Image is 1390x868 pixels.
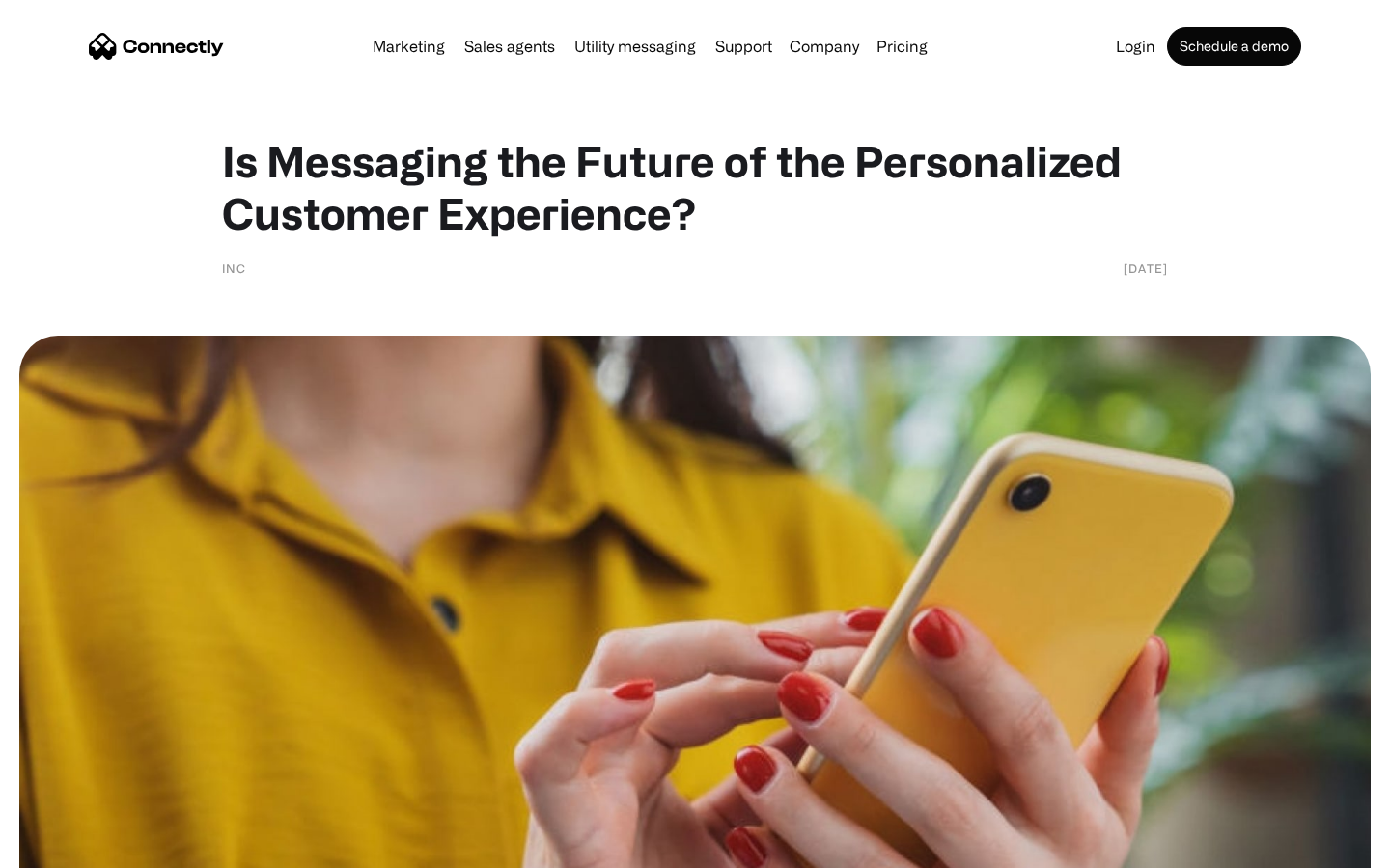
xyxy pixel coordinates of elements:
[1108,39,1163,54] a: Login
[39,834,116,861] ul: Language list
[222,258,246,278] div: Inc
[790,33,859,60] div: Company
[1167,27,1301,66] a: Schedule a demo
[708,39,780,54] a: Support
[1124,258,1168,278] div: [DATE]
[869,39,935,54] a: Pricing
[365,39,453,54] a: Marketing
[19,834,116,861] aside: Language selected: English
[567,39,704,54] a: Utility messaging
[457,39,563,54] a: Sales agents
[222,135,1168,239] h1: Is Messaging the Future of the Personalized Customer Experience?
